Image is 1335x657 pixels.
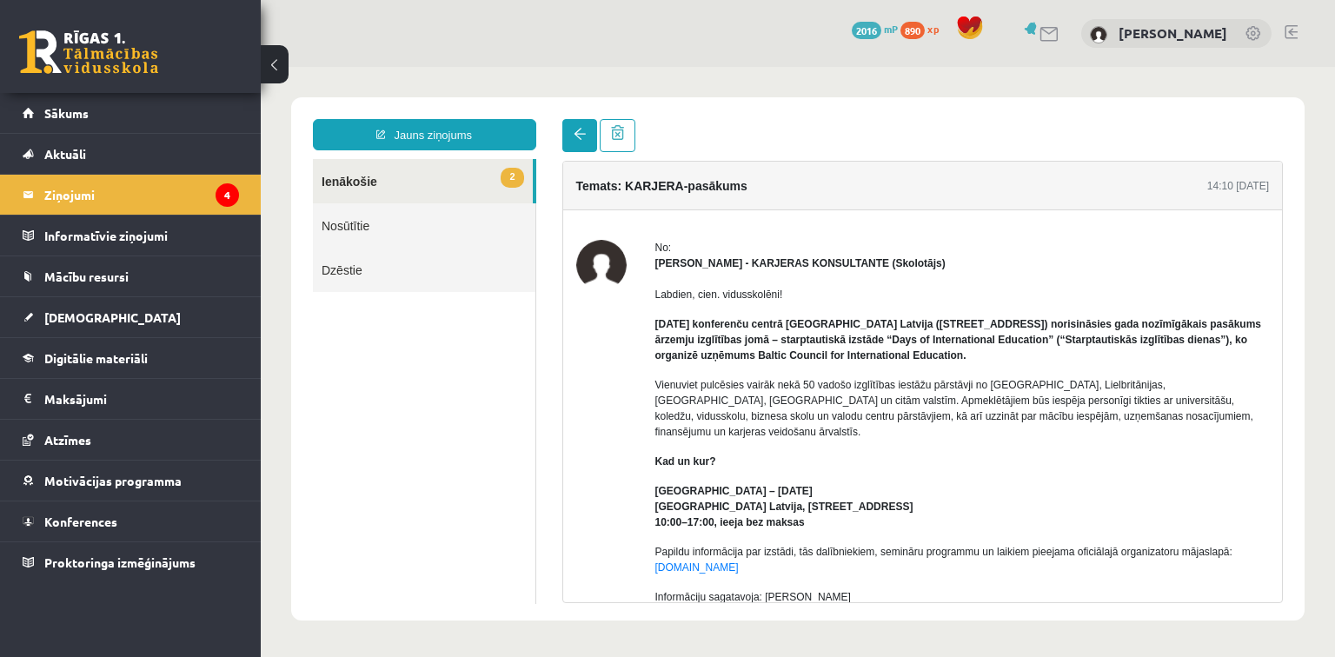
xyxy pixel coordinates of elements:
a: [DEMOGRAPHIC_DATA] [23,297,239,337]
i: 4 [216,183,239,207]
a: Dzēstie [52,181,275,225]
a: Ziņojumi4 [23,175,239,215]
a: Proktoringa izmēģinājums [23,542,239,582]
span: [DEMOGRAPHIC_DATA] [44,309,181,325]
a: [PERSON_NAME] [1119,24,1227,42]
span: Konferences [44,514,117,529]
a: 2016 mP [852,22,898,36]
span: Mācību resursi [44,269,129,284]
a: Informatīvie ziņojumi [23,216,239,255]
p: Informāciju sagatavoja: [PERSON_NAME] Tālrunis: 28825099, e-pasts: [395,522,1009,554]
span: 2 [240,101,262,121]
a: Rīgas 1. Tālmācības vidusskola [19,30,158,74]
span: 890 [900,22,925,39]
strong: [PERSON_NAME] - KARJERAS KONSULTANTE (Skolotājs) [395,190,685,202]
legend: Informatīvie ziņojumi [44,216,239,255]
span: 2016 [852,22,881,39]
a: Nosūtītie [52,136,275,181]
a: Digitālie materiāli [23,338,239,378]
span: xp [927,22,939,36]
a: Maksājumi [23,379,239,419]
a: 890 xp [900,22,947,36]
div: No: [395,173,1009,189]
a: Atzīmes [23,420,239,460]
strong: [GEOGRAPHIC_DATA] – [DATE] [GEOGRAPHIC_DATA] Latvija, [STREET_ADDRESS] 10:00–17:00, ieeja bez maksas [395,418,653,461]
span: mP [884,22,898,36]
img: Karīna Saveļjeva - KARJERAS KONSULTANTE [315,173,366,223]
p: Vienuviet pulcēsies vairāk nekā 50 vadošo izglītības iestāžu pārstāvji no [GEOGRAPHIC_DATA], Liel... [395,310,1009,373]
p: Labdien, cien. vidusskolēni! [395,220,1009,236]
legend: Maksājumi [44,379,239,419]
a: Jauns ziņojums [52,52,276,83]
span: Proktoringa izmēģinājums [44,554,196,570]
strong: Kad un kur? [395,388,455,401]
span: Digitālie materiāli [44,350,148,366]
a: [DOMAIN_NAME] [395,494,478,507]
a: 2Ienākošie [52,92,272,136]
span: Aktuāli [44,146,86,162]
a: Konferences [23,501,239,541]
a: Sākums [23,93,239,133]
h4: Temats: KARJERA-pasākums [315,112,487,126]
a: Aktuāli [23,134,239,174]
span: Atzīmes [44,432,91,448]
a: Mācību resursi [23,256,239,296]
a: Motivācijas programma [23,461,239,501]
legend: Ziņojumi [44,175,239,215]
img: Viktorija Bērziņa [1090,26,1107,43]
span: Motivācijas programma [44,473,182,488]
span: Sākums [44,105,89,121]
p: Papildu informācija par izstādi, tās dalībniekiem, semināru programmu un laikiem pieejama oficiāl... [395,477,1009,508]
strong: [DATE] konferenču centrā [GEOGRAPHIC_DATA] Latvija ([STREET_ADDRESS]) norisināsies gada nozīmīgāk... [395,251,1000,295]
div: 14:10 [DATE] [946,111,1008,127]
